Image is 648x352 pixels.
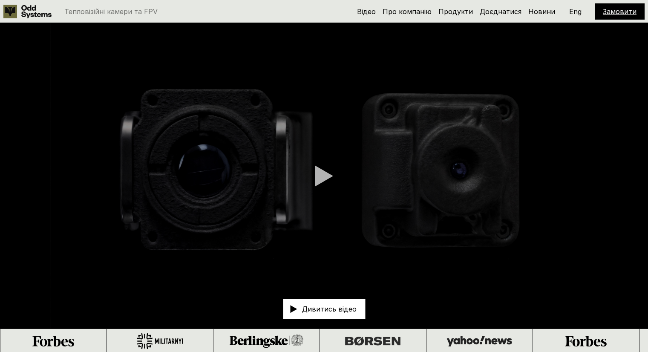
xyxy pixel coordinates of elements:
a: Відео [357,7,376,16]
a: Продукти [438,7,473,16]
a: Замовити [603,7,636,16]
p: Дивитись відео [302,306,357,312]
a: Про компанію [383,7,432,16]
p: Eng [569,8,582,15]
p: Тепловізійні камери та FPV [64,8,158,15]
a: Доєднатися [480,7,521,16]
a: Новини [528,7,555,16]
